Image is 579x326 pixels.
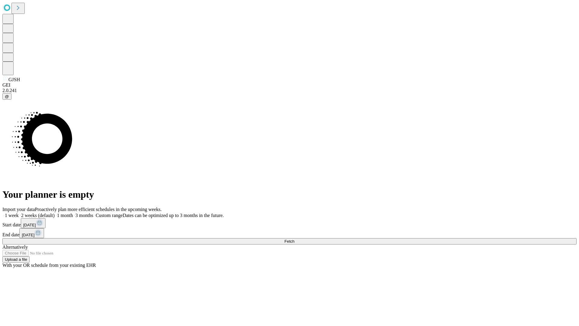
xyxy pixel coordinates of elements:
span: 3 months [75,213,93,218]
span: Proactively plan more efficient schedules in the upcoming weeks. [35,207,162,212]
button: [DATE] [21,218,46,228]
span: 2 weeks (default) [21,213,55,218]
button: Upload a file [2,256,30,263]
span: 1 month [57,213,73,218]
span: @ [5,94,9,99]
span: With your OR schedule from your existing EHR [2,263,96,268]
div: 2.0.241 [2,88,577,93]
div: Start date [2,218,577,228]
span: Fetch [284,239,294,244]
span: [DATE] [22,233,34,237]
span: GJSH [8,77,20,82]
h1: Your planner is empty [2,189,577,200]
button: Fetch [2,238,577,245]
span: Alternatively [2,245,28,250]
span: Dates can be optimized up to 3 months in the future. [123,213,224,218]
div: End date [2,228,577,238]
span: Custom range [96,213,122,218]
button: @ [2,93,11,100]
span: [DATE] [23,223,36,227]
button: [DATE] [19,228,44,238]
span: 1 week [5,213,19,218]
div: GEI [2,82,577,88]
span: Import your data [2,207,35,212]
